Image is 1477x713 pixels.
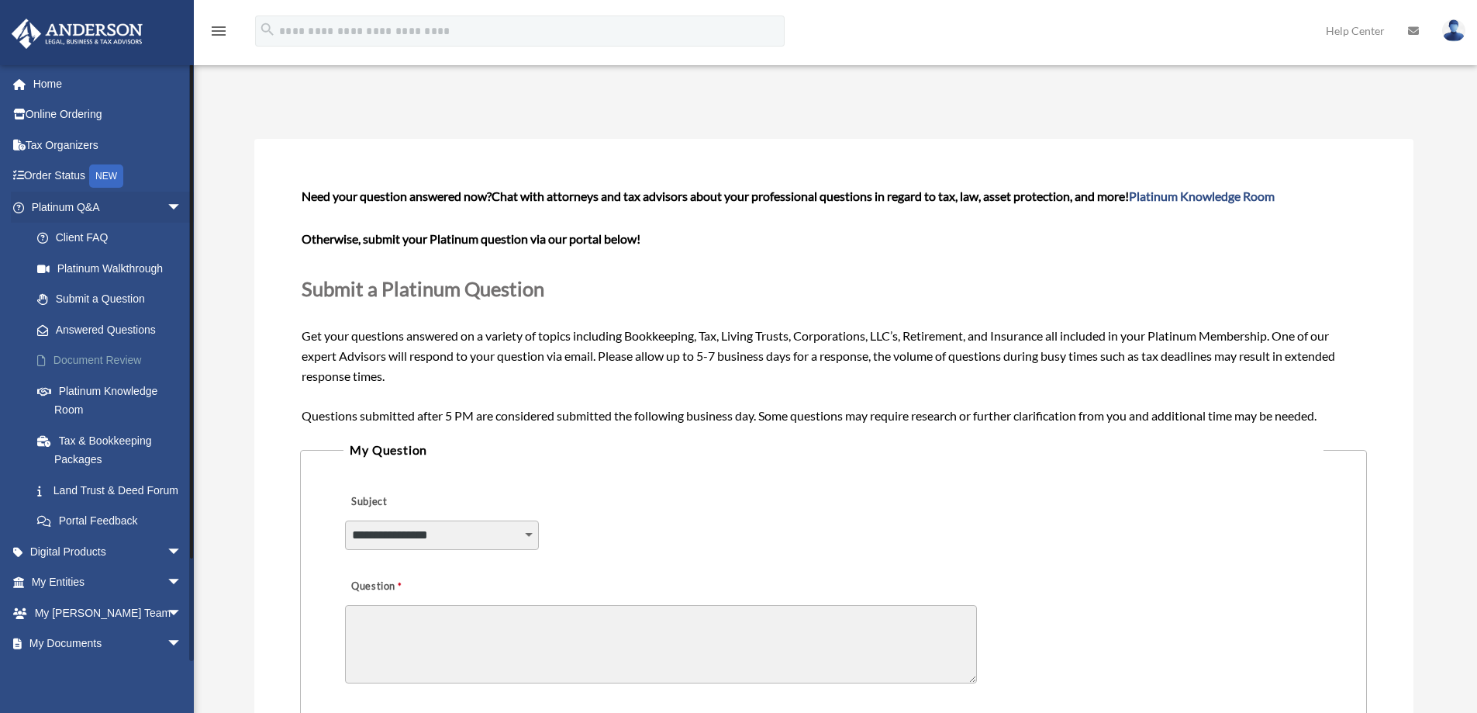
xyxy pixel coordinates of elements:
a: My [PERSON_NAME] Teamarrow_drop_down [11,597,205,628]
span: arrow_drop_down [167,659,198,691]
label: Question [345,576,465,598]
i: menu [209,22,228,40]
span: arrow_drop_down [167,597,198,629]
a: Tax Organizers [11,130,205,161]
a: Platinum Knowledge Room [1129,189,1275,203]
span: Submit a Platinum Question [302,277,544,300]
img: Anderson Advisors Platinum Portal [7,19,147,49]
span: arrow_drop_down [167,567,198,599]
a: My Documentsarrow_drop_down [11,628,205,659]
span: arrow_drop_down [167,536,198,568]
a: My Entitiesarrow_drop_down [11,567,205,598]
span: Chat with attorneys and tax advisors about your professional questions in regard to tax, law, ass... [492,189,1275,203]
a: Tax & Bookkeeping Packages [22,425,205,475]
a: Platinum Q&Aarrow_drop_down [11,192,205,223]
a: Online Ordering [11,99,205,130]
span: arrow_drop_down [167,628,198,660]
span: Need your question answered now? [302,189,492,203]
img: User Pic [1442,19,1465,42]
label: Subject [345,492,492,514]
legend: My Question [343,439,1323,461]
a: Submit a Question [22,284,198,315]
a: Home [11,68,205,99]
i: search [259,21,276,38]
b: Otherwise, submit your Platinum question via our portal below! [302,231,640,246]
a: menu [209,27,228,40]
a: Platinum Knowledge Room [22,376,205,425]
a: Portal Feedback [22,506,205,537]
a: Land Trust & Deed Forum [22,475,205,506]
a: Answered Questions [22,314,205,345]
a: Online Learningarrow_drop_down [11,659,205,690]
a: Order StatusNEW [11,161,205,192]
a: Platinum Walkthrough [22,253,205,284]
a: Document Review [22,345,205,376]
div: NEW [89,164,123,188]
span: Get your questions answered on a variety of topics including Bookkeeping, Tax, Living Trusts, Cor... [302,189,1365,422]
a: Digital Productsarrow_drop_down [11,536,205,567]
span: arrow_drop_down [167,192,198,223]
a: Client FAQ [22,223,205,254]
